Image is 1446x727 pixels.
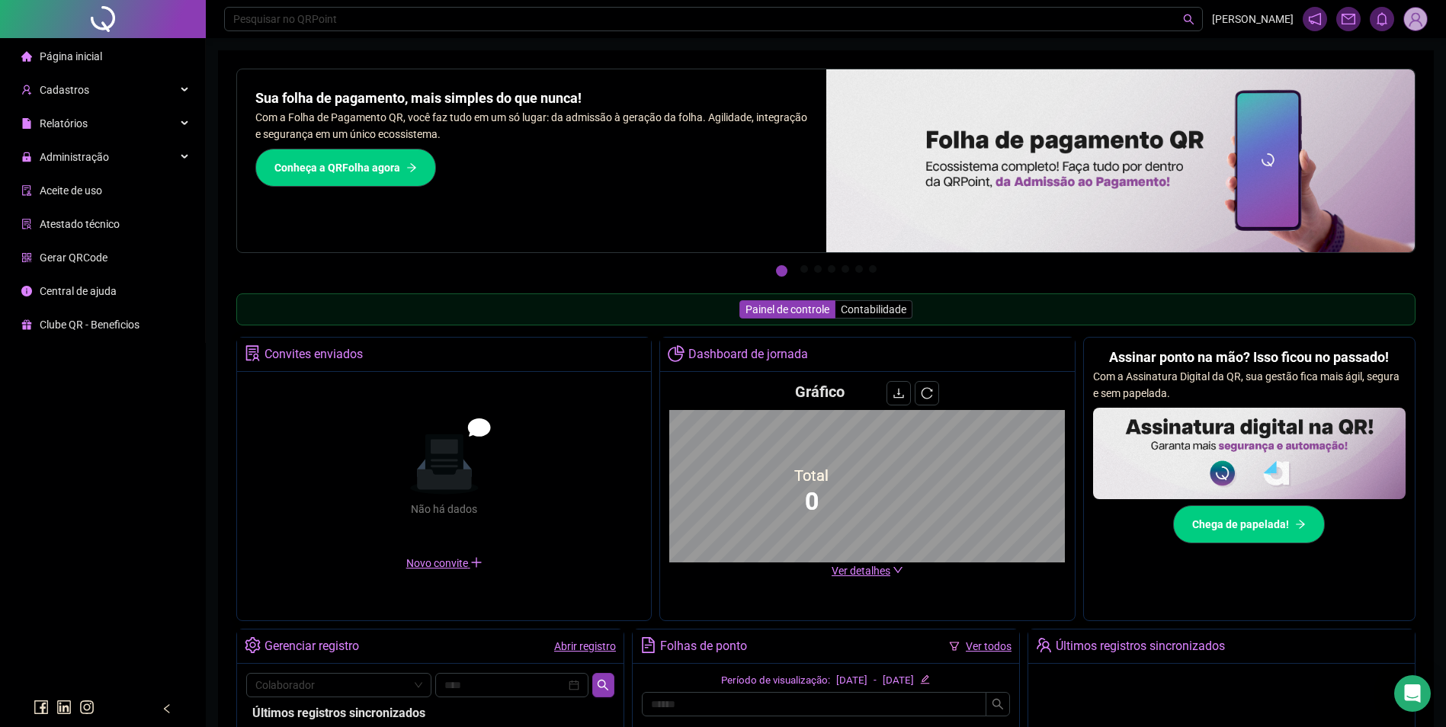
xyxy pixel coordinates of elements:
[470,556,483,568] span: plus
[245,637,261,653] span: setting
[21,152,32,162] span: lock
[255,109,808,143] p: Com a Folha de Pagamento QR, você faz tudo em um só lugar: da admissão à geração da folha. Agilid...
[597,679,609,691] span: search
[274,159,400,176] span: Conheça a QRFolha agora
[265,341,363,367] div: Convites enviados
[1173,505,1325,543] button: Chega de papelada!
[406,162,417,173] span: arrow-right
[255,88,808,109] h2: Sua folha de pagamento, mais simples do que nunca!
[688,341,808,367] div: Dashboard de jornada
[668,345,684,361] span: pie-chart
[162,703,172,714] span: left
[1183,14,1194,25] span: search
[40,251,107,264] span: Gerar QRCode
[660,633,747,659] div: Folhas de ponto
[21,286,32,296] span: info-circle
[893,565,903,575] span: down
[21,319,32,330] span: gift
[40,218,120,230] span: Atestado técnico
[245,345,261,361] span: solution
[1212,11,1294,27] span: [PERSON_NAME]
[883,673,914,689] div: [DATE]
[949,641,960,652] span: filter
[832,565,890,577] span: Ver detalhes
[554,640,616,652] a: Abrir registro
[40,50,102,62] span: Página inicial
[374,501,515,517] div: Não há dados
[1093,408,1406,499] img: banner%2F02c71560-61a6-44d4-94b9-c8ab97240462.png
[21,219,32,229] span: solution
[826,69,1416,252] img: banner%2F8d14a306-6205-4263-8e5b-06e9a85ad873.png
[1394,675,1431,712] div: Open Intercom Messenger
[921,387,933,399] span: reload
[893,387,905,399] span: download
[1056,633,1225,659] div: Últimos registros sincronizados
[252,703,608,722] div: Últimos registros sincronizados
[966,640,1012,652] a: Ver todos
[406,557,483,569] span: Novo convite
[1109,347,1389,368] h2: Assinar ponto na mão? Isso ficou no passado!
[814,265,822,273] button: 3
[40,184,102,197] span: Aceite de uso
[836,673,867,689] div: [DATE]
[255,149,436,187] button: Conheça a QRFolha agora
[21,118,32,129] span: file
[721,673,830,689] div: Período de visualização:
[1342,12,1355,26] span: mail
[1192,516,1289,533] span: Chega de papelada!
[1375,12,1389,26] span: bell
[40,117,88,130] span: Relatórios
[1295,519,1306,530] span: arrow-right
[21,85,32,95] span: user-add
[1036,637,1052,653] span: team
[1093,368,1406,402] p: Com a Assinatura Digital da QR, sua gestão fica mais ágil, segura e sem papelada.
[21,51,32,62] span: home
[869,265,877,273] button: 7
[920,674,930,684] span: edit
[79,700,95,715] span: instagram
[841,303,906,315] span: Contabilidade
[21,252,32,263] span: qrcode
[1308,12,1322,26] span: notification
[1404,8,1427,30] img: 92745
[874,673,877,689] div: -
[34,700,49,715] span: facebook
[40,84,89,96] span: Cadastros
[40,285,117,297] span: Central de ajuda
[40,151,109,163] span: Administração
[855,265,863,273] button: 6
[265,633,359,659] div: Gerenciar registro
[776,265,787,277] button: 1
[832,565,903,577] a: Ver detalhes down
[795,381,845,402] h4: Gráfico
[40,319,139,331] span: Clube QR - Beneficios
[992,698,1004,710] span: search
[800,265,808,273] button: 2
[21,185,32,196] span: audit
[56,700,72,715] span: linkedin
[842,265,849,273] button: 5
[828,265,835,273] button: 4
[745,303,829,315] span: Painel de controle
[640,637,656,653] span: file-text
